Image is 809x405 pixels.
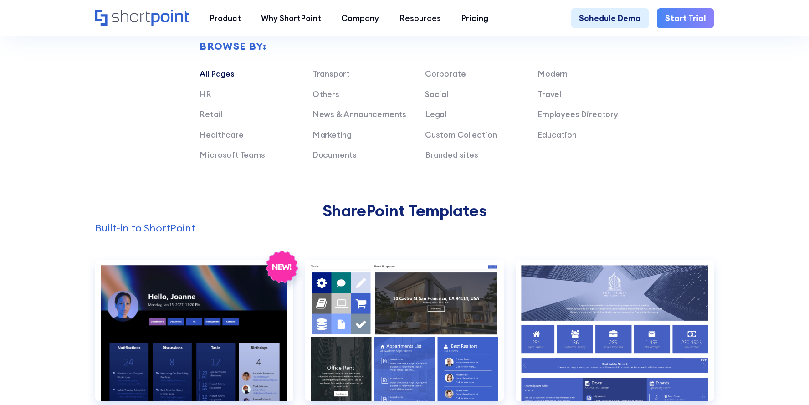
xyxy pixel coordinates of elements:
a: HR [200,89,211,99]
a: Retail [200,109,222,119]
a: Legal [425,109,446,119]
div: Resources [399,12,441,25]
a: Branded sites [425,149,478,160]
a: Why ShortPoint [251,8,331,28]
a: Home [95,10,189,27]
a: Corporate [425,68,466,79]
a: Others [312,89,339,99]
iframe: Chat Widget [645,299,809,405]
a: Pricing [451,8,498,28]
a: Resources [389,8,451,28]
a: Schedule Demo [571,8,649,28]
a: Travel [538,89,561,99]
a: Transport [312,68,350,79]
h2: SharePoint Templates [95,201,714,220]
a: Healthcare [200,129,243,140]
a: Start Trial [657,8,714,28]
a: All Pages [200,68,234,79]
a: Company [331,8,389,28]
div: Widget de chat [645,299,809,405]
div: Pricing [461,12,488,25]
h2: Browse by: [200,41,650,51]
div: Product [210,12,241,25]
p: Built-in to ShortPoint [95,220,714,236]
a: Marketing [312,129,352,140]
div: Why ShortPoint [261,12,321,25]
a: News & Announcements [312,109,406,119]
a: Documents [312,149,357,160]
a: Education [538,129,576,140]
a: Social [425,89,448,99]
a: Microsoft Teams [200,149,265,160]
a: Product [199,8,251,28]
a: Employees Directory [538,109,618,119]
a: Custom Collection [425,129,497,140]
div: Company [341,12,379,25]
a: Modern [538,68,568,79]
